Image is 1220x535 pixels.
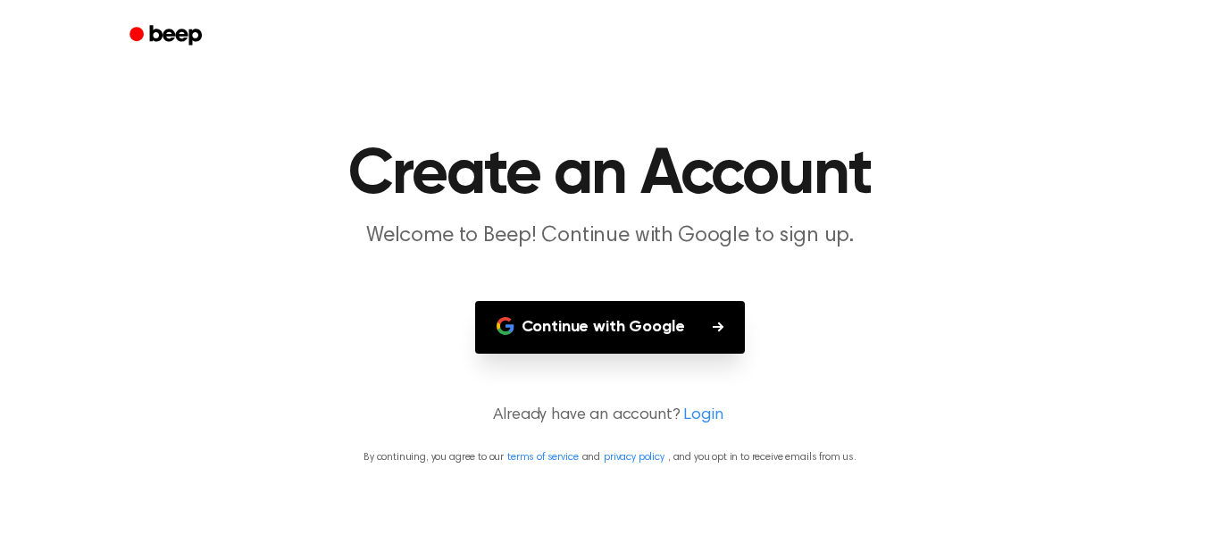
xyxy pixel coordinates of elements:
[507,452,578,463] a: terms of service
[475,301,746,354] button: Continue with Google
[117,19,218,54] a: Beep
[21,449,1199,465] p: By continuing, you agree to our and , and you opt in to receive emails from us.
[153,143,1067,207] h1: Create an Account
[604,452,664,463] a: privacy policy
[267,222,953,251] p: Welcome to Beep! Continue with Google to sign up.
[683,404,723,428] a: Login
[21,404,1199,428] p: Already have an account?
